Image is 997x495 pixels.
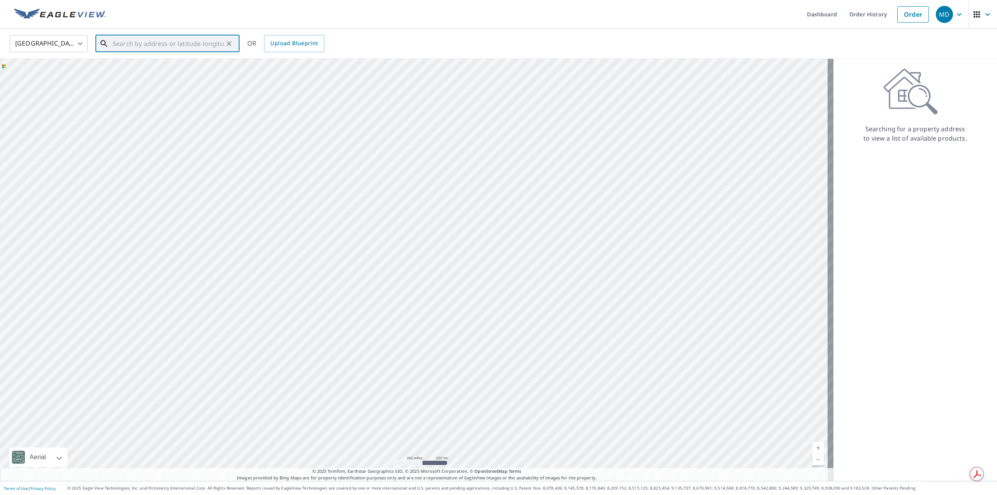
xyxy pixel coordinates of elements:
[474,468,507,474] a: OpenStreetMap
[10,33,88,55] div: [GEOGRAPHIC_DATA]
[4,486,56,491] p: |
[264,35,324,52] a: Upload Blueprint
[224,38,234,49] button: Clear
[812,454,824,465] a: Current Level 5, Zoom Out
[67,485,993,491] p: © 2025 Eagle View Technologies, Inc. and Pictometry International Corp. All Rights Reserved. Repo...
[863,124,967,143] p: Searching for a property address to view a list of available products.
[113,33,224,55] input: Search by address or latitude-longitude
[936,6,953,23] div: MD
[30,486,56,491] a: Privacy Policy
[247,35,324,52] div: OR
[270,39,318,48] span: Upload Blueprint
[14,9,106,20] img: EV Logo
[509,468,521,474] a: Terms
[27,447,48,467] div: Aerial
[897,6,929,23] a: Order
[812,442,824,454] a: Current Level 5, Zoom In
[4,486,28,491] a: Terms of Use
[312,468,521,475] span: © 2025 TomTom, Earthstar Geographics SIO, © 2025 Microsoft Corporation, ©
[9,447,67,467] div: Aerial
